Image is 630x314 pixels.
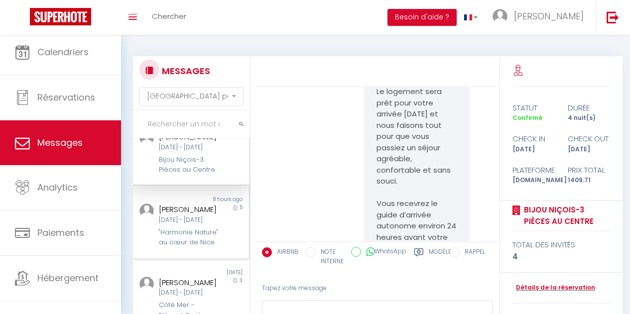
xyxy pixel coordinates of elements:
[191,269,249,277] div: [DATE]
[37,181,78,194] span: Analytics
[561,113,617,123] div: 4 nuit(s)
[506,133,561,145] div: check in
[561,133,617,145] div: check out
[272,247,298,258] label: AIRBNB
[139,204,154,218] img: ...
[512,251,611,263] div: 4
[159,277,220,289] div: [PERSON_NAME]
[361,247,406,258] label: WhatsApp
[514,10,584,22] span: [PERSON_NAME]
[561,176,617,185] div: 1409.71
[191,196,249,204] div: 8 hours ago
[506,145,561,154] div: [DATE]
[512,283,595,293] a: Détails de la réservation
[37,272,99,284] span: Hébergement
[460,247,485,258] label: RAPPEL
[139,277,154,291] img: ...
[512,239,611,251] div: total des invités
[506,176,561,185] div: [DOMAIN_NAME]
[30,8,91,25] img: Super Booking
[152,11,186,21] span: Chercher
[520,204,611,227] a: Bijou Niçois-3 Pièces au Centre
[133,110,250,138] input: Rechercher un mot clé
[506,164,561,176] div: Plateforme
[387,9,457,26] button: Besoin d'aide ?
[561,164,617,176] div: Prix total
[561,102,617,114] div: durée
[512,113,542,122] span: Confirmé
[240,277,243,284] span: 3
[240,204,243,211] span: 5
[37,46,89,58] span: Calendriers
[607,11,619,23] img: logout
[159,288,220,298] div: [DATE] - [DATE]
[139,131,154,145] img: ...
[37,226,84,239] span: Paiements
[493,9,507,24] img: ...
[429,247,455,268] label: Modèles
[37,91,95,104] span: Réservations
[159,204,220,215] div: [PERSON_NAME]
[561,145,617,154] div: [DATE]
[159,143,220,152] div: [DATE] - [DATE]
[262,276,493,301] div: Tapez votre message
[159,155,220,175] div: Bijou Niçois-3 Pièces au Centre
[316,247,344,266] label: NOTE INTERNE
[159,215,220,225] div: [DATE] - [DATE]
[506,102,561,114] div: statut
[159,60,210,82] h3: MESSAGES
[37,136,83,149] span: Messages
[159,227,220,248] div: "Harmonie Nature" au cœur de Nice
